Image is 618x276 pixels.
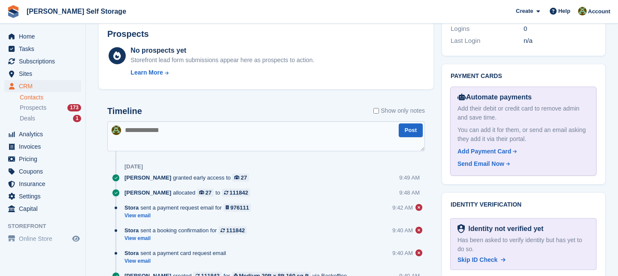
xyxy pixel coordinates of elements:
span: Online Store [19,233,70,245]
h2: Payment cards [451,73,597,80]
span: [PERSON_NAME] [124,189,171,197]
span: Pricing [19,153,70,165]
div: Add Payment Card [457,147,511,156]
a: 27 [197,189,214,197]
a: Deals 1 [20,114,81,123]
div: You can add it for them, or send an email asking they add it via their portal. [457,126,589,144]
h2: Identity verification [451,201,597,208]
a: Add Payment Card [457,147,586,156]
label: Show only notes [373,106,425,115]
img: Karl [112,126,121,135]
a: Learn More [130,68,314,77]
span: Skip ID Check [457,256,497,263]
a: menu [4,165,81,177]
div: 173 [67,104,81,111]
div: 9:48 AM [399,189,420,197]
a: menu [4,178,81,190]
a: View email [124,212,255,219]
span: Create [516,7,533,15]
span: Tasks [19,43,70,55]
div: 9:40 AM [392,249,413,257]
div: 111842 [226,226,245,234]
button: Post [399,123,423,138]
a: menu [4,128,81,140]
div: Last Login [451,36,524,46]
span: Sites [19,68,70,80]
a: [PERSON_NAME] Self Storage [23,4,130,18]
a: View email [124,235,251,242]
span: Deals [20,114,35,123]
span: Storefront [8,222,85,231]
div: Automate payments [457,92,589,102]
a: 27 [232,174,249,182]
a: View email [124,258,230,265]
a: menu [4,203,81,215]
span: Coupons [19,165,70,177]
div: Has been asked to verify identity but has yet to do so. [457,236,589,254]
div: sent a payment request email for [124,204,255,212]
div: 1 [73,115,81,122]
a: menu [4,68,81,80]
h2: Prospects [107,29,149,39]
a: Preview store [71,234,81,244]
div: 9:49 AM [399,174,420,182]
a: Contacts [20,93,81,102]
a: menu [4,30,81,42]
span: Stora [124,249,139,257]
a: menu [4,190,81,202]
a: menu [4,80,81,92]
div: No prospects yet [130,45,314,56]
img: stora-icon-8386f47178a22dfd0bd8f6a31ec36ba5ce8667c1dd55bd0f319d3a0aa187defe.svg [7,5,20,18]
div: Send Email Now [457,159,504,168]
a: menu [4,141,81,153]
span: Account [588,7,610,16]
span: Home [19,30,70,42]
div: Storefront lead form submissions appear here as prospects to action. [130,56,314,65]
img: Identity Verification Ready [457,224,465,234]
div: 9:42 AM [392,204,413,212]
a: 111842 [218,226,247,234]
img: Karl [578,7,587,15]
a: menu [4,43,81,55]
div: [DATE] [124,163,143,170]
a: menu [4,233,81,245]
span: Insurance [19,178,70,190]
div: 27 [241,174,247,182]
span: Capital [19,203,70,215]
a: menu [4,55,81,67]
div: 27 [206,189,212,197]
span: Invoices [19,141,70,153]
a: 976111 [224,204,251,212]
div: sent a payment card request email [124,249,230,257]
span: Analytics [19,128,70,140]
div: 111842 [230,189,248,197]
a: Prospects 173 [20,103,81,112]
a: Skip ID Check [457,255,506,264]
div: 0 [524,24,597,34]
span: Prospects [20,104,46,112]
span: Stora [124,204,139,212]
span: Subscriptions [19,55,70,67]
div: allocated to [124,189,254,197]
h2: Timeline [107,106,142,116]
div: 9:40 AM [392,226,413,234]
div: granted early access to [124,174,253,182]
span: CRM [19,80,70,92]
span: Help [558,7,570,15]
input: Show only notes [373,106,379,115]
div: 976111 [230,204,249,212]
span: Settings [19,190,70,202]
div: Learn More [130,68,163,77]
span: Stora [124,226,139,234]
div: sent a booking confirmation for [124,226,251,234]
a: 111842 [222,189,250,197]
div: n/a [524,36,597,46]
span: [PERSON_NAME] [124,174,171,182]
div: Logins [451,24,524,34]
div: Add their debit or credit card to remove admin and save time. [457,104,589,122]
div: Identity not verified yet [465,224,543,234]
a: menu [4,153,81,165]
